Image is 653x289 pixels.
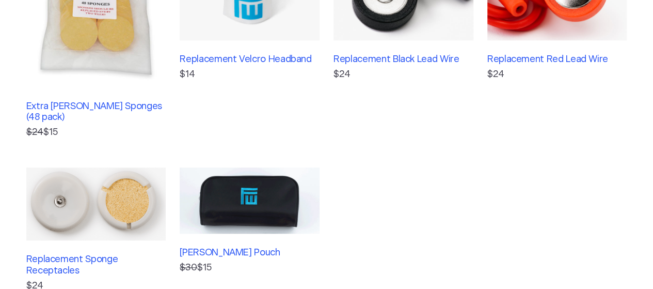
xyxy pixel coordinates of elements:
[180,248,320,259] h3: [PERSON_NAME] Pouch
[26,128,43,137] s: $24
[180,263,197,272] s: $30
[487,68,627,82] p: $24
[26,168,166,240] img: Replacement Sponge Receptacles
[333,54,473,66] h3: Replacement Black Lead Wire
[180,68,320,82] p: $14
[333,68,473,82] p: $24
[26,126,166,140] p: $15
[180,261,320,275] p: $15
[180,54,320,66] h3: Replacement Velcro Headband
[487,54,627,66] h3: Replacement Red Lead Wire
[26,254,166,277] h3: Replacement Sponge Receptacles
[26,101,166,124] h3: Extra [PERSON_NAME] Sponges (48 pack)
[180,168,320,234] img: Fisher Wallace Pouch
